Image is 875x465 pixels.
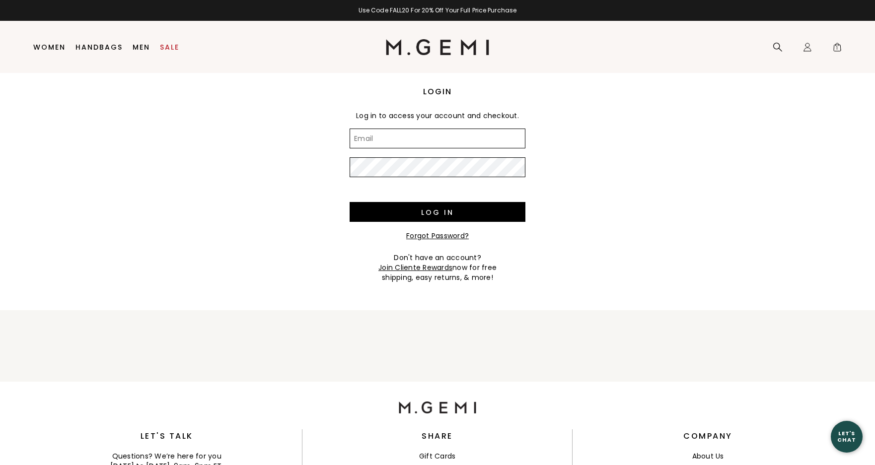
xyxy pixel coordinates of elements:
[350,129,525,148] input: Email
[160,43,179,51] a: Sale
[350,103,525,129] div: Log in to access your account and checkout.
[692,451,724,461] a: About Us
[75,43,123,51] a: Handbags
[683,433,732,439] h3: Company
[831,430,863,443] div: Let's Chat
[133,43,150,51] a: Men
[422,433,453,439] h3: Share
[32,433,302,439] h3: Let's Talk
[378,263,452,272] a: Join Cliente Rewards
[350,253,525,282] div: Don't have an account? now for free shipping, easy returns, & more!
[350,202,525,222] input: Log in
[350,86,525,98] h1: Login
[33,43,66,51] a: Women
[406,231,469,241] a: Forgot Password?
[419,451,456,461] a: Gift Cards
[386,39,490,55] img: M.Gemi
[399,401,477,413] img: M.Gemi
[832,44,842,54] span: 1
